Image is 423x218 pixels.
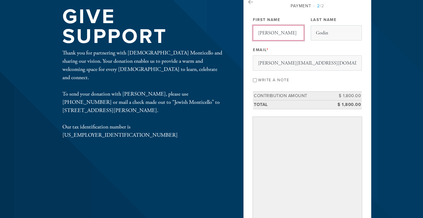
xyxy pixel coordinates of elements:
[253,100,334,109] td: Total
[253,47,268,53] label: Email
[267,47,269,52] span: This field is required.
[62,49,224,139] div: Thank you for partnering with [DEMOGRAPHIC_DATA] Monticello and sharing our vision. Your donation...
[317,3,320,9] span: 2
[334,92,362,100] td: $ 1,800.00
[253,3,362,9] div: Payment
[253,17,280,23] label: First Name
[62,7,224,46] h1: Give Support
[313,3,324,9] span: /2
[311,17,337,23] label: Last Name
[253,92,334,100] td: Contribution Amount
[258,78,289,83] label: Write a note
[334,100,362,109] td: $ 1,800.00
